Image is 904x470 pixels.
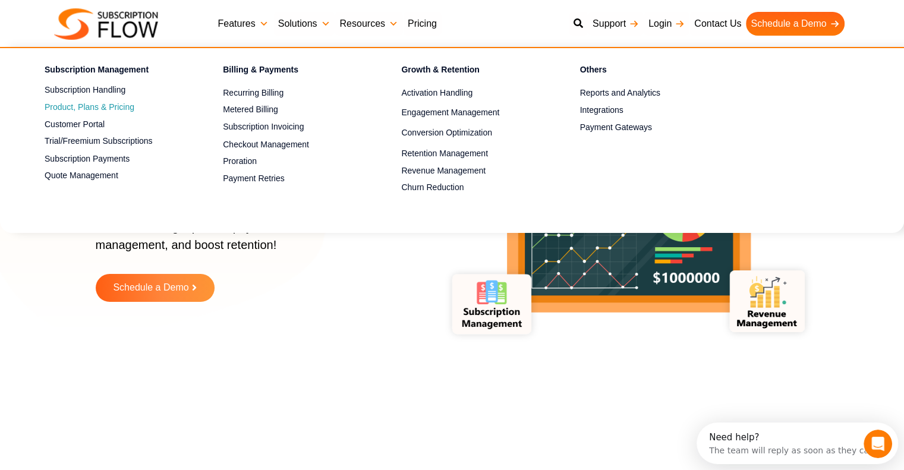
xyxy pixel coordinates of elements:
[12,10,178,20] div: Need help?
[223,86,360,100] a: Recurring Billing
[335,12,402,36] a: Resources
[5,5,213,37] div: Open Intercom Messenger
[45,83,181,97] a: Subscription Handling
[580,63,717,80] h4: Others
[45,169,181,183] a: Quote Management
[273,12,335,36] a: Solutions
[697,422,898,464] iframe: Intercom live chat discovery launcher
[45,118,105,131] span: Customer Portal
[223,63,360,80] h4: Billing & Payments
[401,181,464,194] span: Churn Reduction
[12,20,178,32] div: The team will reply as soon as they can
[580,87,660,99] span: Reports and Analytics
[401,181,538,195] a: Churn Reduction
[223,172,360,186] a: Payment Retries
[864,430,892,458] iframe: Intercom live chat
[213,12,273,36] a: Features
[401,126,538,140] a: Conversion Optimization
[45,63,181,80] h4: Subscription Management
[580,120,717,134] a: Payment Gateways
[223,172,284,185] span: Payment Retries
[401,86,538,100] a: Activation Handling
[223,103,360,117] a: Metered Billing
[401,165,486,177] span: Revenue Management
[401,147,488,160] span: Retention Management
[54,8,158,40] img: Subscriptionflow
[45,100,181,114] a: Product, Plans & Pricing
[580,104,623,116] span: Integrations
[580,121,652,134] span: Payment Gateways
[223,120,360,134] a: Subscription Invoicing
[96,274,215,302] a: Schedule a Demo
[580,103,717,117] a: Integrations
[45,152,181,166] a: Subscription Payments
[223,138,309,151] span: Checkout Management
[401,163,538,178] a: Revenue Management
[689,12,746,36] a: Contact Us
[113,283,188,293] span: Schedule a Demo
[403,12,442,36] a: Pricing
[401,106,538,120] a: Engagement Management
[644,12,689,36] a: Login
[401,63,538,80] h4: Growth & Retention
[45,134,181,149] a: Trial/Freemium Subscriptions
[223,154,360,169] a: Proration
[223,137,360,152] a: Checkout Management
[223,87,284,99] span: Recurring Billing
[588,12,644,36] a: Support
[580,86,717,100] a: Reports and Analytics
[45,101,134,113] span: Product, Plans & Pricing
[746,12,844,36] a: Schedule a Demo
[401,146,538,160] a: Retention Management
[45,153,130,165] span: Subscription Payments
[45,117,181,131] a: Customer Portal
